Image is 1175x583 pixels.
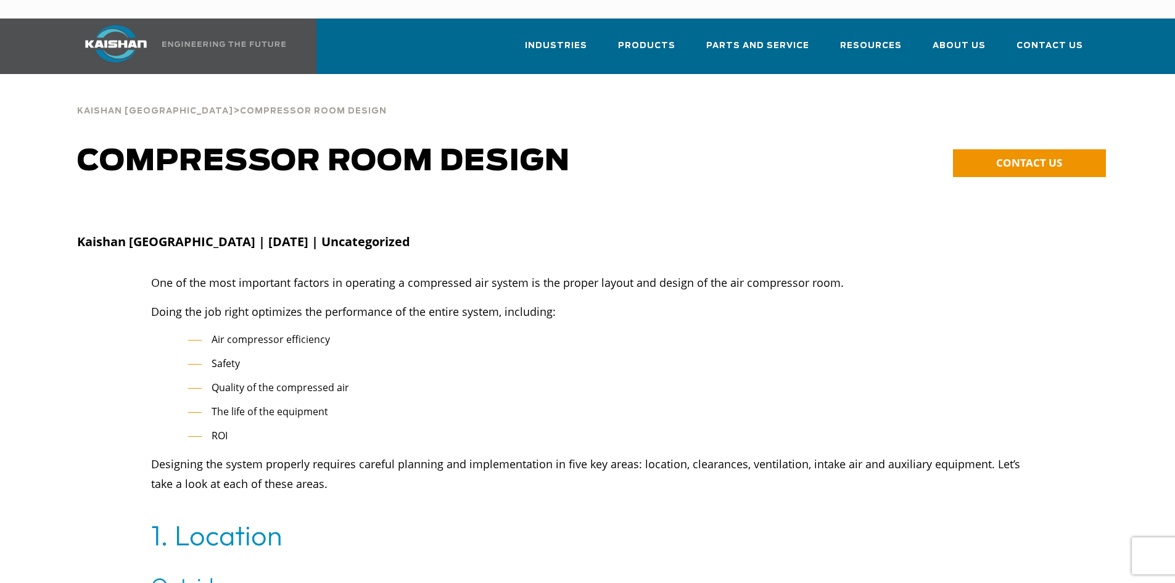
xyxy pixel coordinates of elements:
span: Compressor Room Design [240,107,387,115]
p: Doing the job right optimizes the performance of the entire system, including: [151,302,1025,321]
p: One of the most important factors in operating a compressed air system is the proper layout and d... [151,273,1025,292]
span: ROI [212,429,228,442]
span: Parts and Service [706,39,809,53]
span: Products [618,39,675,53]
span: Resources [840,39,902,53]
span: CONTACT US [996,155,1062,170]
span: Safety [212,357,240,370]
img: Engineering the future [162,41,286,47]
span: Industries [525,39,587,53]
a: Products [618,30,675,72]
p: Designing the system properly requires careful planning and implementation in five key areas: loc... [151,454,1025,494]
div: > [77,93,387,121]
span: Kaishan [GEOGRAPHIC_DATA] [77,107,233,115]
span: Contact Us [1016,39,1083,53]
h1: Compressor Room Design [77,144,725,179]
a: Contact Us [1016,30,1083,72]
span: Quality of the compressed air [212,381,349,394]
span: About Us [933,39,986,53]
a: Industries [525,30,587,72]
a: About Us [933,30,986,72]
img: kaishan logo [70,25,162,62]
a: Kaishan USA [70,19,288,74]
a: Parts and Service [706,30,809,72]
a: CONTACT US [953,149,1106,177]
strong: Kaishan [GEOGRAPHIC_DATA] | [DATE] | Uncategorized [77,233,410,250]
span: Air compressor efficiency [212,333,330,346]
a: Resources [840,30,902,72]
span: The life of the equipment [212,405,328,418]
h2: 1. Location [151,518,1025,553]
a: Kaishan [GEOGRAPHIC_DATA] [77,105,233,116]
a: Compressor Room Design [240,105,387,116]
